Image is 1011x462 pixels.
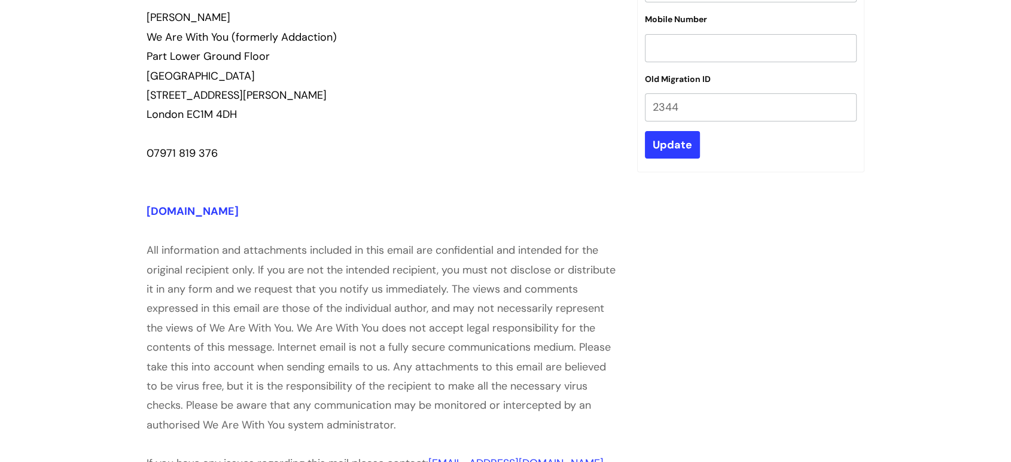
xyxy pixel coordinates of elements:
[147,243,616,432] span: All information and attachments included in this email are confidential and intended for the orig...
[645,131,700,159] input: Update
[147,146,218,160] span: 07971 819 376
[147,30,337,44] span: We Are With You (formerly Addaction)
[147,204,239,218] a: [DOMAIN_NAME]
[645,74,711,84] label: Old Migration ID
[147,107,237,121] span: London EC1M 4DH
[645,14,707,25] label: Mobile Number
[147,10,230,25] span: [PERSON_NAME]
[147,88,327,102] span: [STREET_ADDRESS][PERSON_NAME]
[147,69,255,83] span: [GEOGRAPHIC_DATA]
[147,49,270,63] span: Part Lower Ground Floor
